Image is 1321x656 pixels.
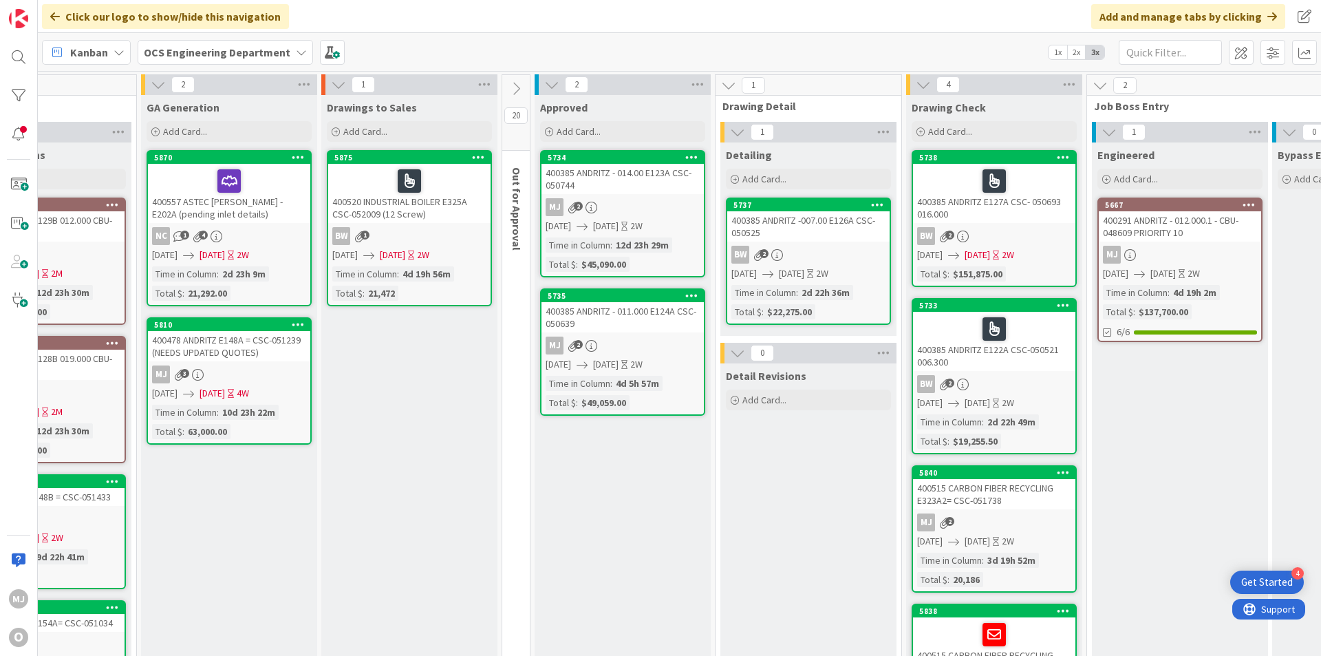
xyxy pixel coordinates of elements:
div: MJ [541,198,704,216]
div: BW [913,375,1075,393]
span: [DATE] [917,396,943,410]
a: 5667400291 ANDRITZ - 012.000.1 - CBU-048609 PRIORITY 10MJ[DATE][DATE]2WTime in Column:4d 19h 2mTo... [1097,198,1263,342]
span: : [217,405,219,420]
div: NC [152,227,170,245]
div: 2W [630,219,643,233]
div: 4d 5h 57m [612,376,663,391]
span: 2 [945,231,954,240]
span: 4 [936,76,960,93]
div: 5734 [541,151,704,164]
a: 5735400385 ANDRITZ - 011.000 E124A CSC- 050639MJ[DATE][DATE]2WTime in Column:4d 5h 57mTotal $:$49... [540,288,705,416]
span: 2 [171,76,195,93]
div: Time in Column [546,376,610,391]
div: Time in Column [917,553,982,568]
span: Add Card... [742,173,786,185]
div: 5734400385 ANDRITZ - 014.00 E123A CSC-050744 [541,151,704,194]
b: OCS Engineering Department [144,45,290,59]
div: Open Get Started checklist, remaining modules: 4 [1230,571,1304,594]
div: NC [148,227,310,245]
div: 10d 23h 22m [219,405,279,420]
span: [DATE] [200,386,225,401]
div: BW [328,227,491,245]
div: 2W [51,531,63,545]
span: [DATE] [1103,266,1128,281]
span: Add Card... [557,125,601,138]
div: 400385 ANDRITZ - 011.000 E124A CSC- 050639 [541,302,704,332]
div: 400478 ANDRITZ E148A = CSC-051239 (NEEDS UPDATED QUOTES) [148,331,310,361]
div: 400385 ANDRITZ E127A CSC- 050693 016.000 [913,164,1075,223]
div: Total $ [917,266,947,282]
span: [DATE] [152,386,178,401]
span: Drawing Check [912,100,986,114]
span: [DATE] [965,534,990,549]
div: Click our logo to show/hide this navigation [42,4,289,29]
div: 5870 [154,153,310,162]
div: 5838 [919,606,1075,616]
div: Total $ [546,257,576,272]
div: BW [727,246,890,264]
div: 2W [1002,248,1014,262]
div: BW [917,375,935,393]
span: Kanban [70,44,108,61]
div: 4W [237,386,249,401]
span: 6/6 [1117,325,1130,339]
div: 3d 19h 52m [984,553,1039,568]
span: [DATE] [546,219,571,233]
div: 9d 22h 41m [33,549,88,564]
span: 20 [504,107,528,124]
div: $22,275.00 [764,304,815,319]
span: 2 [945,517,954,526]
div: 400520 INDUSTRIAL BOILER E325A CSC-052009 (12 Screw) [328,164,491,223]
span: 1 [361,231,369,240]
div: 5738400385 ANDRITZ E127A CSC- 050693 016.000 [913,151,1075,223]
span: : [576,257,578,272]
span: [DATE] [593,219,619,233]
div: $151,875.00 [949,266,1006,282]
div: 5735 [541,290,704,302]
div: 2W [237,248,249,262]
span: : [982,414,984,430]
span: : [610,237,612,253]
div: 5733400385 ANDRITZ E122A CSC-050521 006.300 [913,299,1075,371]
div: $49,059.00 [578,395,630,410]
div: 2W [1002,534,1014,549]
div: 5875400520 INDUSTRIAL BOILER E325A CSC-052009 (12 Screw) [328,151,491,223]
span: [DATE] [332,248,358,262]
span: [DATE] [731,266,757,281]
div: $19,255.50 [949,434,1001,449]
div: 2M [51,266,63,281]
span: : [762,304,764,319]
div: 5737400385 ANDRITZ -007.00 E126A CSC-050525 [727,199,890,242]
span: : [1133,304,1135,319]
div: MJ [546,337,563,355]
div: Get Started [1241,575,1293,589]
div: 2d 22h 49m [984,414,1039,430]
div: 12d 23h 30m [33,423,93,438]
div: Total $ [332,286,363,301]
div: 400557 ASTEC [PERSON_NAME] - E202A (pending inlet details) [148,164,310,223]
span: 1 [180,231,189,240]
span: [DATE] [965,248,990,262]
span: Detailing [726,148,772,162]
div: 12d 23h 29m [612,237,672,253]
span: Drawing Detail [722,99,884,113]
a: 5810400478 ANDRITZ E148A = CSC-051239 (NEEDS UPDATED QUOTES)MJ[DATE][DATE]4WTime in Column:10d 23... [147,317,312,445]
div: Total $ [917,434,947,449]
span: 2x [1067,45,1086,59]
span: [DATE] [380,248,405,262]
span: 3x [1086,45,1104,59]
span: 2 [1113,77,1137,94]
div: 5733 [913,299,1075,312]
div: Total $ [1103,304,1133,319]
span: : [182,424,184,439]
div: 400385 ANDRITZ - 014.00 E123A CSC-050744 [541,164,704,194]
span: : [610,376,612,391]
div: MJ [148,366,310,383]
div: BW [917,227,935,245]
span: : [576,395,578,410]
span: 1 [352,76,375,93]
span: 1 [751,124,774,140]
div: 400385 ANDRITZ E122A CSC-050521 006.300 [913,312,1075,371]
div: Total $ [546,395,576,410]
span: 3 [180,369,189,378]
